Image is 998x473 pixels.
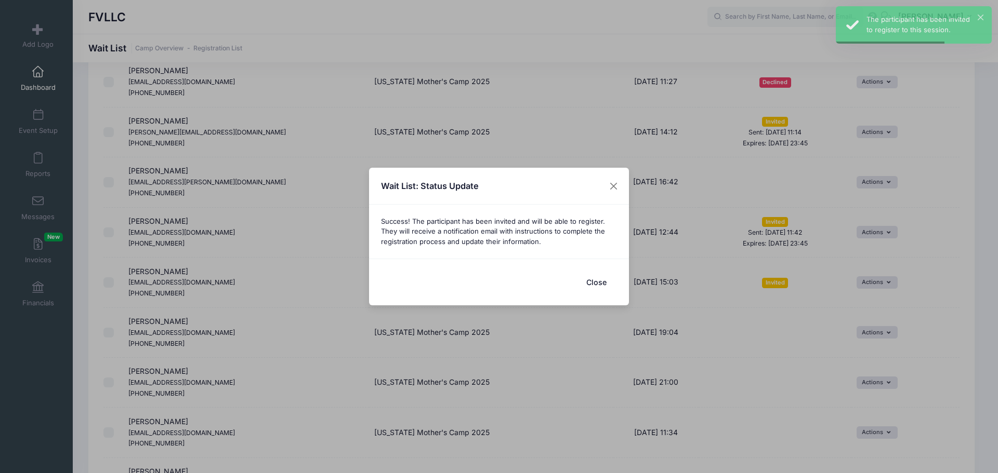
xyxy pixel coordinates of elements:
h4: Wait List: Status Update [381,180,479,192]
button: Close [605,177,623,195]
div: Success! The participant has been invited and will be able to register. They will receive a notif... [369,205,629,259]
div: The participant has been invited to register to this session. [866,15,983,35]
button: Close [575,271,617,293]
button: × [978,15,983,20]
